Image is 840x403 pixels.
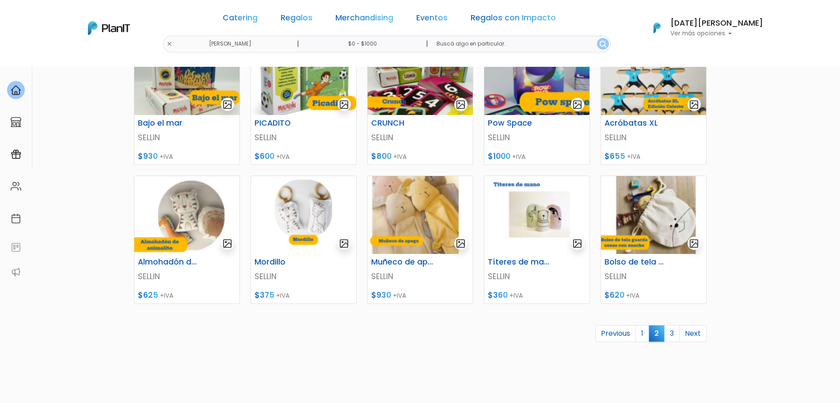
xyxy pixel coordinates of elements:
[339,238,349,249] img: gallery-light
[255,151,274,161] span: $600
[599,119,672,128] h6: Acróbatas XL
[484,37,590,165] a: gallery-light Pow Space SELLIN $1000 +IVA
[138,132,236,143] p: SELLIN
[371,290,391,300] span: $930
[670,31,763,37] p: Ver más opciones
[572,100,582,110] img: gallery-light
[368,176,473,254] img: thumb_Captura_de_pantalla_2025-07-30_105919.png
[339,100,349,110] img: gallery-light
[689,238,699,249] img: gallery-light
[255,132,353,143] p: SELLIN
[679,325,707,342] a: Next
[483,119,555,128] h6: Pow Space
[255,271,353,282] p: SELLIN
[138,271,236,282] p: SELLIN
[670,19,763,27] h6: [DATE][PERSON_NAME]
[11,267,21,277] img: partners-52edf745621dab592f3b2c58e3bca9d71375a7ef29c3b500c9f145b62cc070d4.svg
[71,53,89,71] img: user_04fe99587a33b9844688ac17b531be2b.png
[512,152,525,161] span: +IVA
[335,14,393,25] a: Merchandising
[430,35,610,53] input: Buscá algo en particular..
[46,134,135,143] span: ¡Escríbenos!
[601,37,707,165] a: gallery-light Acróbatas XL SELLIN $655 +IVA
[134,37,240,165] a: gallery-light Bajo el mar SELLIN $930 +IVA
[367,176,473,304] a: gallery-light Muñeco de apego SELLIN $930 +IVA
[366,257,438,267] h6: Muñeco de apego
[483,257,555,267] h6: Títeres de mano
[416,14,448,25] a: Eventos
[484,176,590,304] a: gallery-light Títeres de mano SELLIN $360 +IVA
[426,38,428,49] p: |
[604,271,703,282] p: SELLIN
[488,271,586,282] p: SELLIN
[484,37,589,115] img: thumb_Captura_de_pantalla_2025-07-30_103250.png
[488,290,508,300] span: $360
[488,151,510,161] span: $1000
[393,291,406,300] span: +IVA
[368,37,473,115] img: thumb_Captura_de_pantalla_2025-07-30_102736.png
[642,16,763,39] button: PlanIt Logo [DATE][PERSON_NAME] Ver más opciones
[689,100,699,110] img: gallery-light
[11,85,21,96] img: home-e721727adea9d79c4d83392d1f703f7f8bce08238fde08b1acbfd93340b81755.svg
[509,291,523,300] span: +IVA
[366,119,438,128] h6: CRUNCH
[276,291,289,300] span: +IVA
[133,257,205,267] h6: Almohadón de animalito
[11,117,21,127] img: marketplace-4ceaa7011d94191e9ded77b95e3339b90024bf715f7c57f8cf31f2d8c509eaba.svg
[11,181,21,192] img: people-662611757002400ad9ed0e3c099ab2801c6687ba6c219adb57efc949bc21e19d.svg
[371,132,469,143] p: SELLIN
[664,325,680,342] a: 3
[601,37,706,115] img: thumb_Captura_de_pantalla_2025-07-30_104514.png
[595,325,636,342] a: Previous
[135,133,150,143] i: insert_emoticon
[160,291,173,300] span: +IVA
[471,14,556,25] a: Regalos con Impacto
[297,38,299,49] p: |
[572,238,582,249] img: gallery-light
[604,151,625,161] span: $655
[11,149,21,160] img: campaigns-02234683943229c281be62815700db0a1741e53638e28bf9629b52c665b00959.svg
[134,176,240,304] a: gallery-light Almohadón de animalito SELLIN $625 +IVA
[393,152,407,161] span: +IVA
[251,176,357,304] a: gallery-light Mordillo SELLIN $375 +IVA
[281,14,312,25] a: Regalos
[23,62,156,118] div: PLAN IT Ya probaste PlanitGO? Vas a poder automatizarlas acciones de todo el año. Escribinos para...
[627,152,640,161] span: +IVA
[134,176,239,254] img: thumb_Captura_de_pantalla_2025-07-30_105048.png
[604,290,624,300] span: $620
[11,242,21,253] img: feedback-78b5a0c8f98aac82b08bfc38622c3050aee476f2c9584af64705fc4e61158814.svg
[138,290,158,300] span: $625
[276,152,289,161] span: +IVA
[223,14,258,25] a: Catering
[134,37,239,115] img: thumb_Captura_de_pantalla_2025-07-30_095347.png
[89,53,106,71] span: J
[251,176,356,254] img: thumb_Captura_de_pantalla_2025-07-30_105553.png
[138,151,158,161] span: $930
[626,291,639,300] span: +IVA
[649,325,665,342] span: 2
[150,133,168,143] i: send
[371,151,391,161] span: $800
[484,176,589,254] img: thumb_Captura_de_pantalla_2025-07-30_110632.png
[600,41,606,47] img: search_button-432b6d5273f82d61273b3651a40e1bd1b912527efae98b1b7a1b2c0702e16a8d.svg
[647,18,667,38] img: PlanIt Logo
[599,257,672,267] h6: Bolso de tela guarda cosas con snacks
[160,152,173,161] span: +IVA
[251,37,356,115] img: thumb_Captura_de_pantalla_2025-07-30_102346.png
[604,132,703,143] p: SELLIN
[137,67,150,81] i: keyboard_arrow_down
[222,100,232,110] img: gallery-light
[133,119,205,128] h6: Bajo el mar
[167,41,172,47] img: close-6986928ebcb1d6c9903e3b54e860dbc4d054630f23adef3a32610726dff6a82b.svg
[456,238,466,249] img: gallery-light
[222,238,232,249] img: gallery-light
[456,100,466,110] img: gallery-light
[11,213,21,224] img: calendar-87d922413cdce8b2cf7b7f5f62616a5cf9e4887200fb71536465627b3292af00.svg
[249,257,322,267] h6: Mordillo
[367,37,473,165] a: gallery-light CRUNCH SELLIN $800 +IVA
[371,271,469,282] p: SELLIN
[23,53,156,71] div: J
[601,176,706,254] img: thumb_Captura_de_pantalla_2025-07-30_112747.png
[88,21,130,35] img: PlanIt Logo
[601,176,707,304] a: gallery-light Bolso de tela guarda cosas con snacks SELLIN $620 +IVA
